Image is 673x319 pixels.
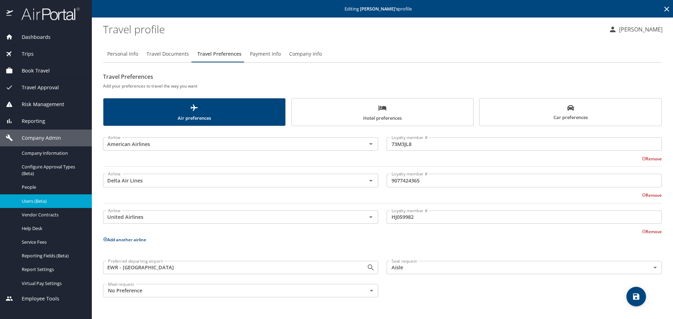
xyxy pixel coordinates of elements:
[105,263,355,272] input: Search for and select an airport
[484,104,657,122] span: Car preferences
[360,6,398,12] strong: [PERSON_NAME] 's
[103,46,662,62] div: Profile
[13,117,45,125] span: Reporting
[13,50,34,58] span: Trips
[366,139,376,149] button: Open
[22,280,83,287] span: Virtual Pay Settings
[22,225,83,232] span: Help Desk
[22,266,83,273] span: Report Settings
[13,134,61,142] span: Company Admin
[642,156,662,162] button: Remove
[103,18,603,40] h1: Travel profile
[105,213,355,222] input: Select an Airline
[6,7,14,21] img: icon-airportal.png
[617,25,662,34] p: [PERSON_NAME]
[105,176,355,185] input: Select an Airline
[366,263,376,272] button: Open
[13,67,50,75] span: Book Travel
[105,139,355,148] input: Select an Airline
[103,98,662,126] div: scrollable force tabs example
[22,252,83,259] span: Reporting Fields (Beta)
[22,164,83,177] span: Configure Approval Types (Beta)
[606,23,665,36] button: [PERSON_NAME]
[366,212,376,222] button: Open
[13,100,64,108] span: Risk Management
[94,7,671,11] p: Editing profile
[197,50,242,58] span: Travel Preferences
[642,192,662,198] button: Remove
[108,104,281,122] span: Air preferences
[642,229,662,235] button: Remove
[22,211,83,218] span: Vendor Contracts
[626,287,646,306] button: save
[147,50,189,58] span: Travel Documents
[22,239,83,245] span: Service Fees
[22,198,83,204] span: Users (Beta)
[250,50,281,58] span: Payment Info
[107,50,138,58] span: Personal Info
[103,284,378,297] div: No Preference
[13,33,50,41] span: Dashboards
[14,7,80,21] img: airportal-logo.png
[22,184,83,190] span: People
[103,237,146,243] button: Add another airline
[13,84,59,91] span: Travel Approval
[289,50,322,58] span: Company Info
[103,82,662,90] h6: Add your preferences to travel the way you want
[296,104,469,122] span: Hotel preferences
[387,261,662,274] div: Aisle
[22,150,83,157] span: Company Information
[13,295,59,303] span: Employee Tools
[366,176,376,186] button: Open
[103,71,662,82] h2: Travel Preferences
